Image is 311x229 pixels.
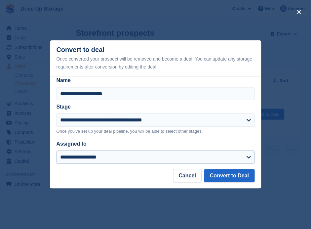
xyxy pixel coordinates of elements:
div: Convert to deal [57,46,255,71]
label: Stage [57,104,71,110]
button: Convert to Deal [204,169,254,182]
div: Once converted your prospect will be removed and become a deal. You can update any storage requir... [57,55,255,71]
p: Once you've set up your deal pipeline, you will be able to select other stages. [57,128,255,135]
label: Assigned to [57,141,87,147]
button: close [294,7,304,17]
button: Cancel [173,169,202,182]
label: Name [57,76,255,84]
